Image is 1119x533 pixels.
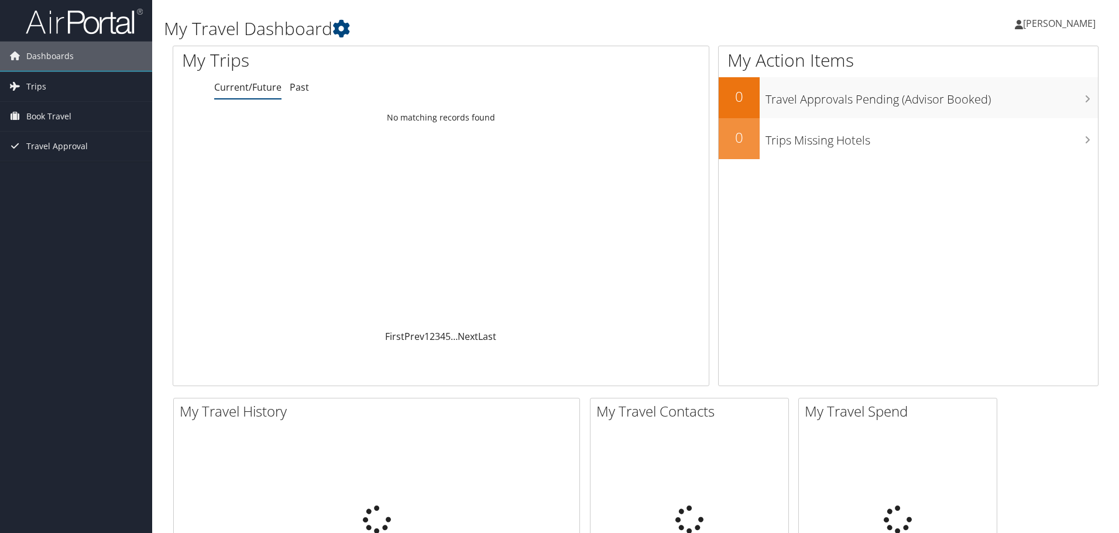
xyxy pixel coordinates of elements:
span: Travel Approval [26,132,88,161]
a: 1 [424,330,430,343]
h3: Travel Approvals Pending (Advisor Booked) [766,85,1098,108]
a: 0Trips Missing Hotels [719,118,1098,159]
a: Current/Future [214,81,282,94]
h2: 0 [719,87,760,106]
span: [PERSON_NAME] [1023,17,1096,30]
a: Past [290,81,309,94]
a: [PERSON_NAME] [1015,6,1107,41]
h2: 0 [719,128,760,147]
a: First [385,330,404,343]
a: 5 [445,330,451,343]
h2: My Travel History [180,401,579,421]
a: 4 [440,330,445,343]
span: … [451,330,458,343]
span: Book Travel [26,102,71,131]
span: Dashboards [26,42,74,71]
a: Prev [404,330,424,343]
h1: My Trips [182,48,477,73]
h3: Trips Missing Hotels [766,126,1098,149]
h2: My Travel Contacts [596,401,788,421]
img: airportal-logo.png [26,8,143,35]
a: 2 [430,330,435,343]
h1: My Action Items [719,48,1098,73]
span: Trips [26,72,46,101]
td: No matching records found [173,107,709,128]
a: Next [458,330,478,343]
h1: My Travel Dashboard [164,16,793,41]
a: 0Travel Approvals Pending (Advisor Booked) [719,77,1098,118]
h2: My Travel Spend [805,401,997,421]
a: 3 [435,330,440,343]
a: Last [478,330,496,343]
